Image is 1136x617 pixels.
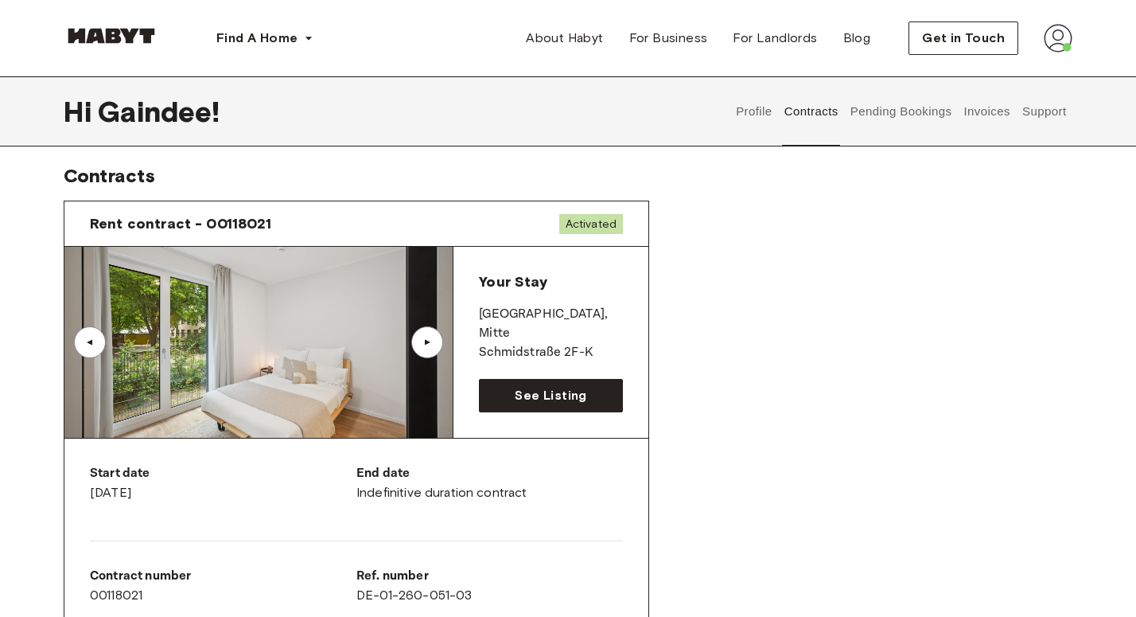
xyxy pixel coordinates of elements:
[629,29,708,48] span: For Business
[90,567,356,586] p: Contract number
[356,464,623,502] div: Indefinitive duration contract
[90,464,356,483] p: Start date
[720,22,830,54] a: For Landlords
[843,29,871,48] span: Blog
[730,76,1072,146] div: user profile tabs
[98,95,220,128] span: Gaindee !
[513,22,616,54] a: About Habyt
[479,379,623,412] a: See Listing
[82,338,98,347] div: ▲
[64,95,98,128] span: Hi
[419,338,435,347] div: ▲
[64,28,159,44] img: Habyt
[479,305,623,343] p: [GEOGRAPHIC_DATA] , Mitte
[216,29,298,48] span: Find A Home
[617,22,721,54] a: For Business
[356,567,623,605] div: DE-01-260-051-03
[831,22,884,54] a: Blog
[479,343,623,362] p: Schmidstraße 2F-K
[734,76,775,146] button: Profile
[1044,24,1072,53] img: avatar
[1020,76,1068,146] button: Support
[908,21,1018,55] button: Get in Touch
[356,464,623,483] p: End date
[962,76,1012,146] button: Invoices
[64,247,453,438] img: Image of the room
[64,164,155,187] span: Contracts
[733,29,817,48] span: For Landlords
[204,22,326,54] button: Find A Home
[782,76,840,146] button: Contracts
[848,76,954,146] button: Pending Bookings
[922,29,1005,48] span: Get in Touch
[90,464,356,502] div: [DATE]
[90,567,356,605] div: 00118021
[526,29,603,48] span: About Habyt
[479,273,547,291] span: Your Stay
[356,567,623,586] p: Ref. number
[559,214,623,234] span: Activated
[515,386,586,405] span: See Listing
[90,214,272,233] span: Rent contract - 00118021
